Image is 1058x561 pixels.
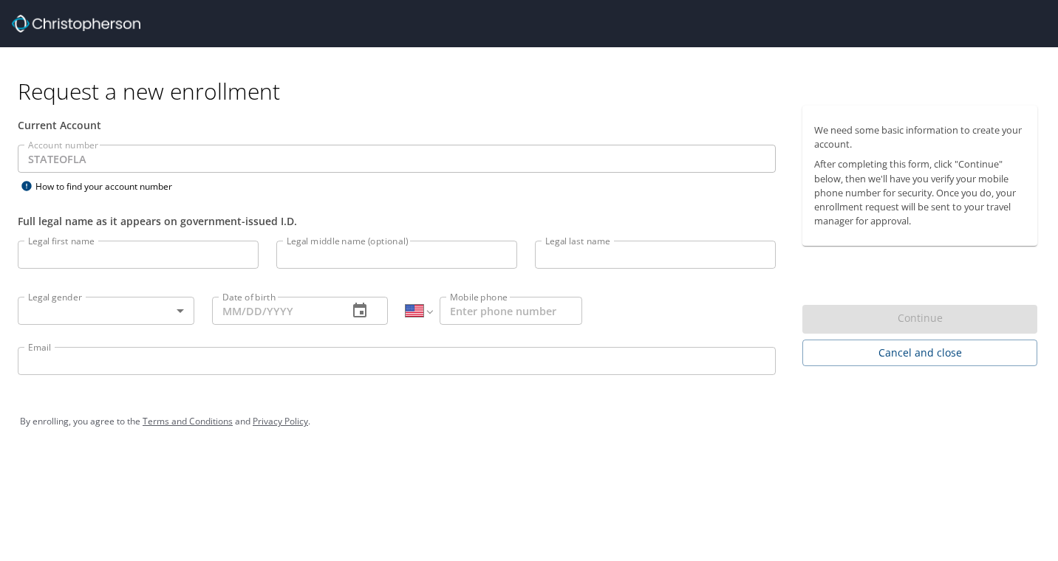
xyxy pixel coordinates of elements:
[12,15,140,32] img: cbt logo
[18,117,776,133] div: Current Account
[18,77,1049,106] h1: Request a new enrollment
[18,297,194,325] div: ​
[440,297,582,325] input: Enter phone number
[18,213,776,229] div: Full legal name as it appears on government-issued I.D.
[18,177,202,196] div: How to find your account number
[212,297,337,325] input: MM/DD/YYYY
[253,415,308,427] a: Privacy Policy
[814,344,1025,362] span: Cancel and close
[143,415,233,427] a: Terms and Conditions
[20,403,1038,440] div: By enrolling, you agree to the and .
[814,123,1025,151] p: We need some basic information to create your account.
[802,340,1037,367] button: Cancel and close
[814,157,1025,228] p: After completing this form, click "Continue" below, then we'll have you verify your mobile phone ...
